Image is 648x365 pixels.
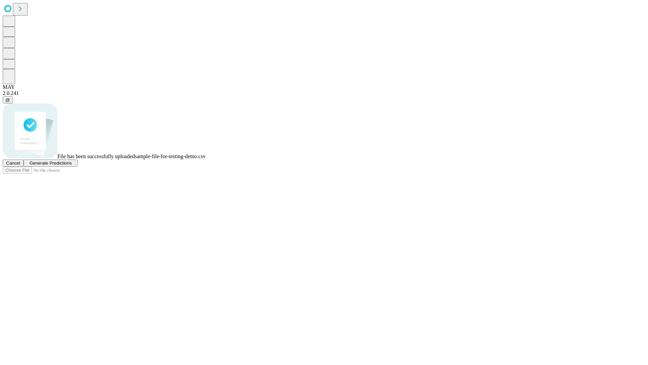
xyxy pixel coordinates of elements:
button: Generate Predictions [24,160,78,167]
span: sample-file-for-testing-demo.csv [135,153,206,159]
div: 2.0.241 [3,90,645,96]
span: Cancel [6,161,20,166]
span: Generate Predictions [29,161,72,166]
span: File has been successfully uploaded [57,153,135,159]
button: @ [3,96,13,103]
div: MAY [3,84,645,90]
span: @ [5,97,10,102]
button: Cancel [3,160,24,167]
